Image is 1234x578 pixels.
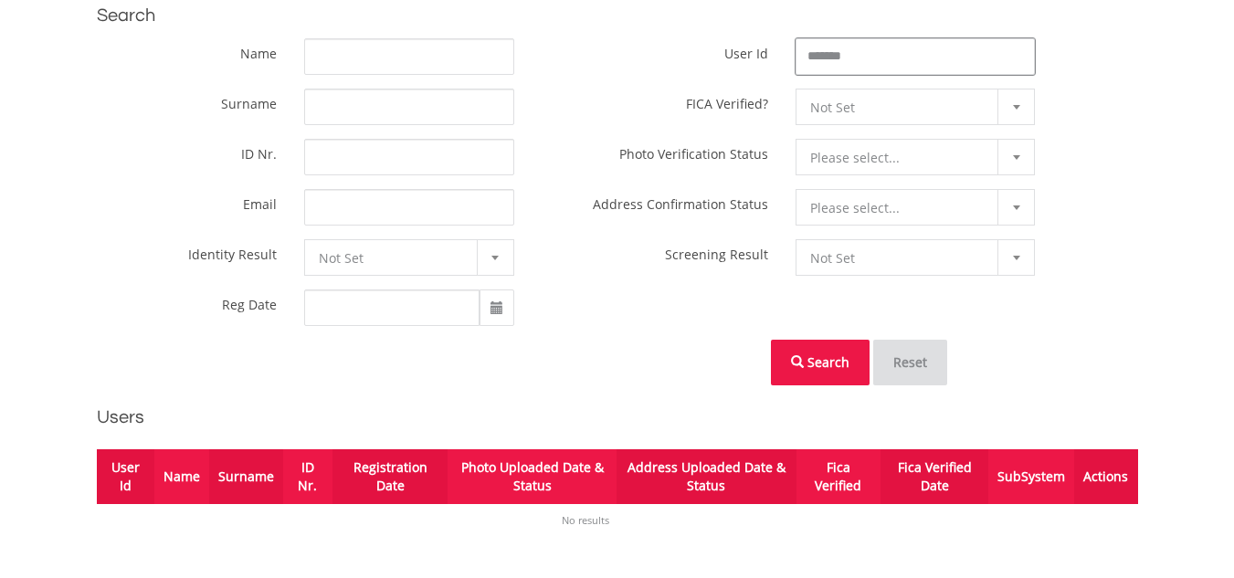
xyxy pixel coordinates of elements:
span: Not Set [810,240,994,277]
label: Address Confirmation Status [593,189,768,213]
label: Name [240,38,277,62]
span: Not Set [319,240,472,277]
label: ID Nr. [241,139,277,163]
span: Please select... [810,190,994,226]
label: FICA Verified? [686,89,768,112]
th: ID Nr. [283,449,332,504]
th: User Id [97,449,154,504]
label: Screening Result [665,239,768,263]
th: Fica Verified Date [881,449,988,504]
label: Photo Verification Status [619,139,768,163]
th: Registration Date [332,449,448,504]
th: Surname [209,449,283,504]
label: Identity Result [188,239,277,263]
label: User Id [724,38,768,62]
label: Surname [221,89,277,112]
label: Reg Date [222,289,277,313]
td: No results [97,504,1075,537]
th: Actions [1074,449,1137,504]
span: Not Set [810,89,994,126]
th: SubSystem [988,449,1074,504]
h2: Users [97,404,1138,431]
span: Please select... [810,140,994,176]
th: Photo Uploaded Date & Status [448,449,616,504]
button: Reset [873,340,947,385]
th: Fica Verified [796,449,881,504]
h2: Search [97,2,1138,29]
label: Email [243,189,277,213]
th: Address Uploaded Date & Status [617,449,796,504]
th: Name [154,449,209,504]
button: Search [771,340,870,385]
